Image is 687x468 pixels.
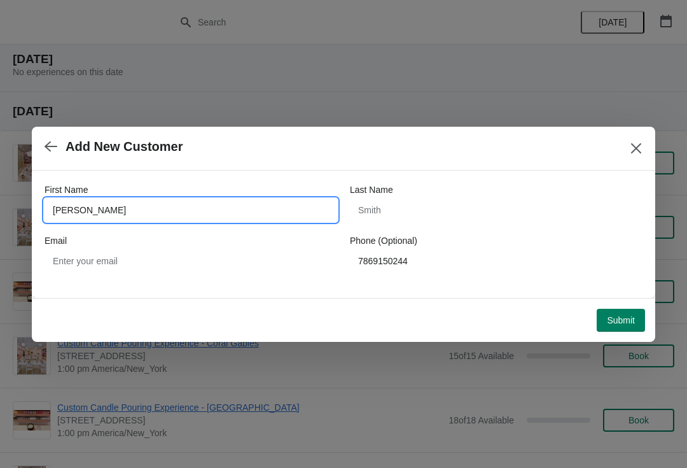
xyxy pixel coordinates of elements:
[625,137,648,160] button: Close
[607,315,635,325] span: Submit
[45,234,67,247] label: Email
[350,199,642,222] input: Smith
[66,139,183,154] h2: Add New Customer
[350,250,642,273] input: Enter your phone number
[350,234,417,247] label: Phone (Optional)
[45,183,88,196] label: First Name
[350,183,393,196] label: Last Name
[597,309,645,332] button: Submit
[45,199,337,222] input: John
[45,250,337,273] input: Enter your email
